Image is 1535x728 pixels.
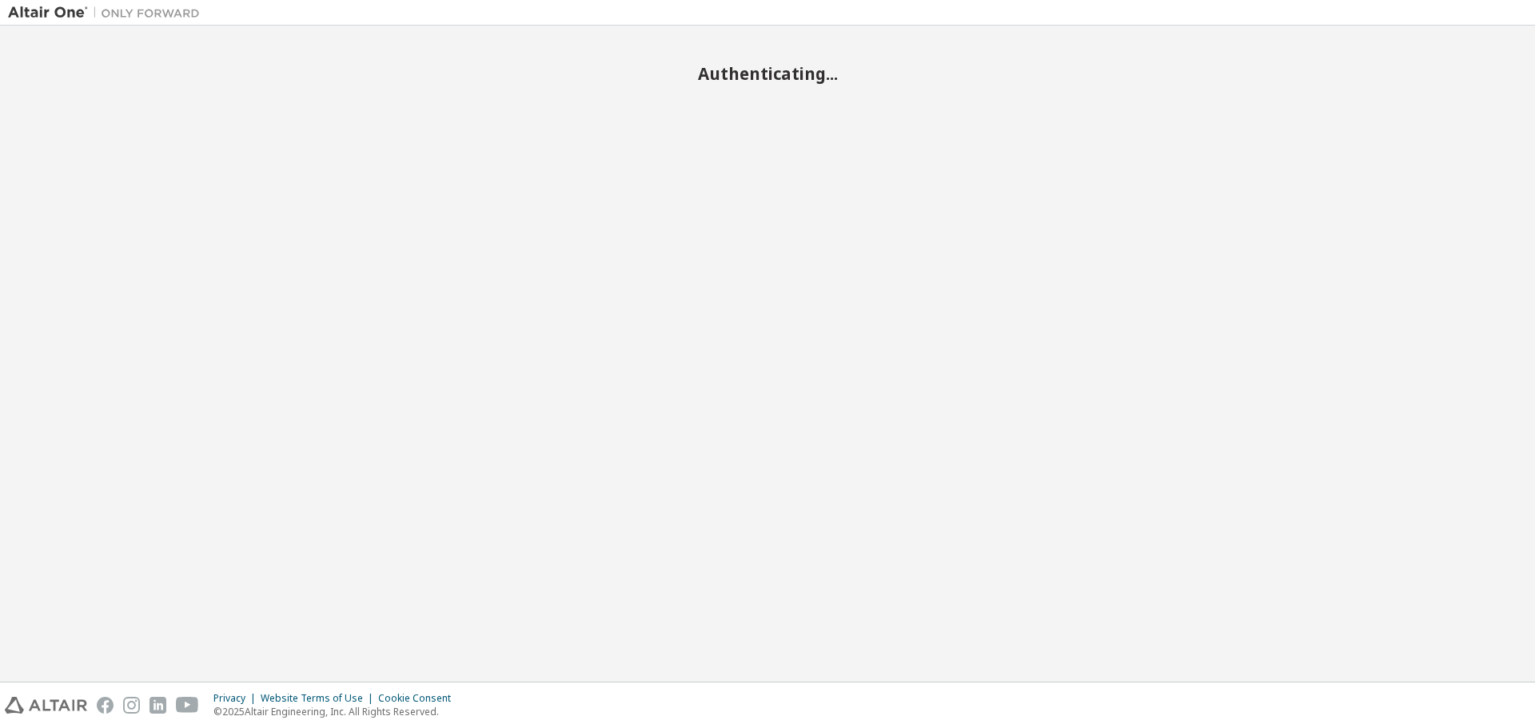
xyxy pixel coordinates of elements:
div: Privacy [213,692,261,705]
img: facebook.svg [97,697,114,714]
img: Altair One [8,5,208,21]
img: youtube.svg [176,697,199,714]
p: © 2025 Altair Engineering, Inc. All Rights Reserved. [213,705,460,718]
img: altair_logo.svg [5,697,87,714]
img: linkedin.svg [150,697,166,714]
div: Cookie Consent [378,692,460,705]
div: Website Terms of Use [261,692,378,705]
img: instagram.svg [123,697,140,714]
h2: Authenticating... [8,63,1527,84]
